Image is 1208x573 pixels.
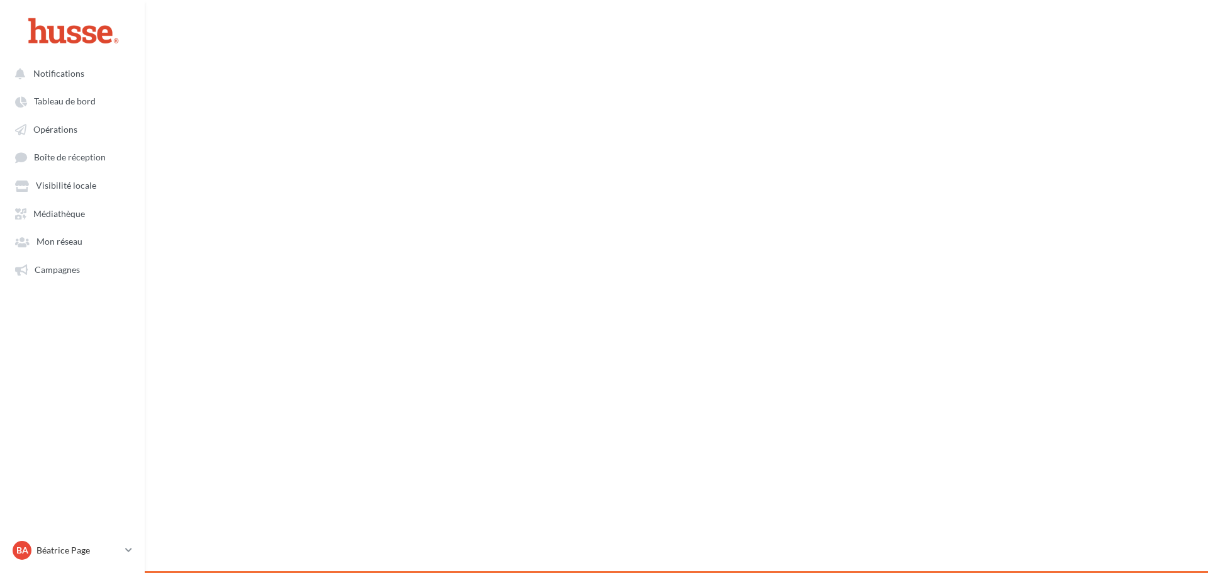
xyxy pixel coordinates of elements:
button: Notifications [8,62,132,84]
span: Visibilité locale [36,181,96,191]
a: Boîte de réception [8,145,137,169]
a: Visibilité locale [8,174,137,196]
span: Campagnes [35,264,80,275]
span: Opérations [33,124,77,135]
a: Médiathèque [8,202,137,225]
span: Mon réseau [36,236,82,247]
a: Mon réseau [8,230,137,252]
span: Ba [16,544,28,557]
a: Ba Béatrice Page [10,538,135,562]
a: Tableau de bord [8,89,137,112]
a: Campagnes [8,258,137,281]
p: Béatrice Page [36,544,120,557]
span: Boîte de réception [34,152,106,163]
span: Tableau de bord [34,96,96,107]
span: Notifications [33,68,84,79]
a: Opérations [8,118,137,140]
span: Médiathèque [33,208,85,219]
